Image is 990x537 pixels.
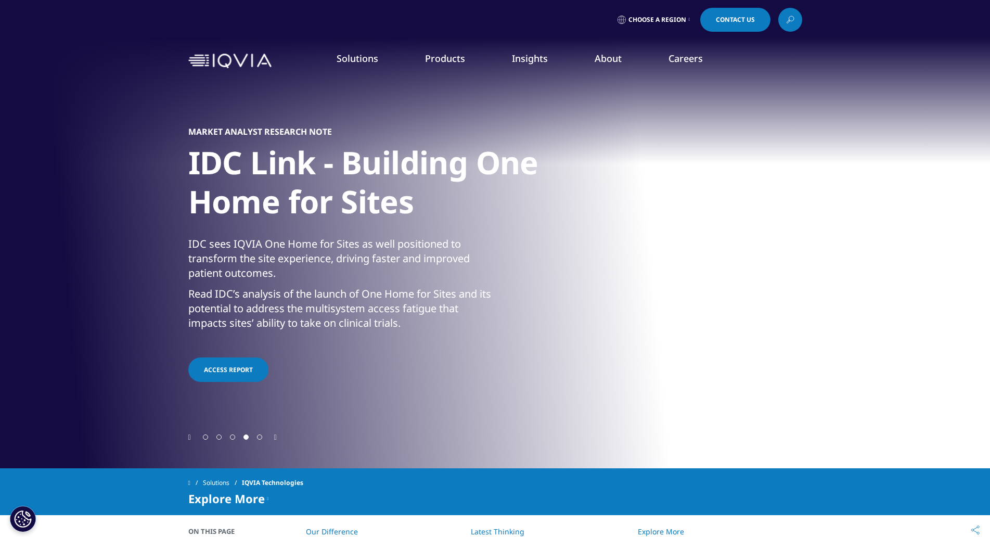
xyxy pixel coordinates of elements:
h1: IDC Link - Building One Home for Sites [188,143,578,227]
span: Go to slide 3 [230,434,235,440]
div: 4 / 5 [188,78,802,432]
a: About [595,52,622,65]
a: Insights [512,52,548,65]
span: Explore More [188,492,265,505]
nav: Primary [276,36,802,85]
a: Explore More [638,527,684,536]
p: IDC sees IQVIA One Home for Sites as well positioned to transform the site experience, driving fa... [188,237,493,287]
span: Go to slide 4 [243,434,249,440]
a: Contact Us [700,8,770,32]
a: ACCESS REPORT [188,357,268,382]
a: Products [425,52,465,65]
a: Solutions [337,52,378,65]
span: ACCESS REPORT [204,365,253,374]
h5: MARKET ANALYST RESEARCH NOTE [188,126,332,137]
div: Previous slide [188,432,191,442]
a: Careers [668,52,703,65]
a: Our Difference [306,527,358,536]
a: Latest Thinking [471,527,524,536]
button: Cookies Settings [10,506,36,532]
span: On This Page [188,526,246,536]
span: Go to slide 5 [257,434,262,440]
a: Solutions [203,474,242,492]
span: Choose a Region [628,16,686,24]
span: Go to slide 1 [203,434,208,440]
span: IQVIA Technologies [242,474,303,492]
span: Go to slide 2 [216,434,222,440]
img: IQVIA Healthcare Information Technology and Pharma Clinical Research Company [188,54,272,69]
span: Contact Us [716,17,755,23]
div: Next slide [274,432,277,442]
p: Read IDC’s analysis of the launch of One Home for Sites and its potential to address the multisys... [188,287,493,337]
